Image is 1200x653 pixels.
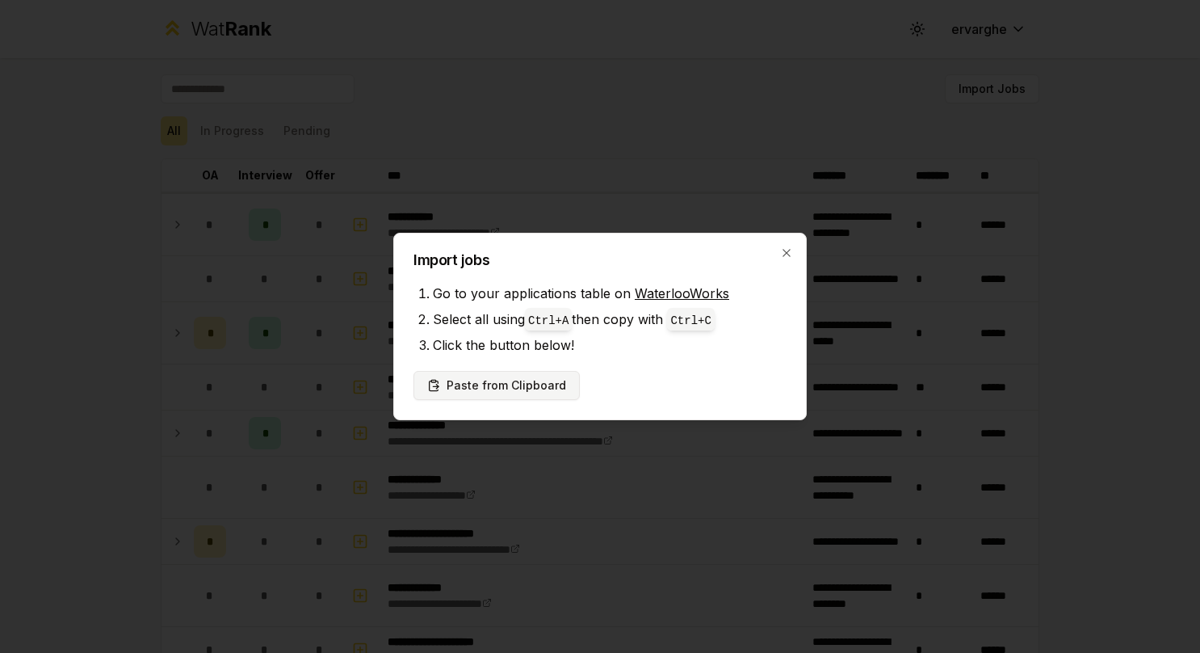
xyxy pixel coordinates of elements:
a: WaterlooWorks [635,285,729,301]
li: Click the button below! [433,332,787,358]
code: Ctrl+ A [528,314,569,327]
li: Go to your applications table on [433,280,787,306]
button: Paste from Clipboard [413,371,580,400]
code: Ctrl+ C [670,314,711,327]
h2: Import jobs [413,253,787,268]
li: Select all using then copy with [433,306,787,332]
